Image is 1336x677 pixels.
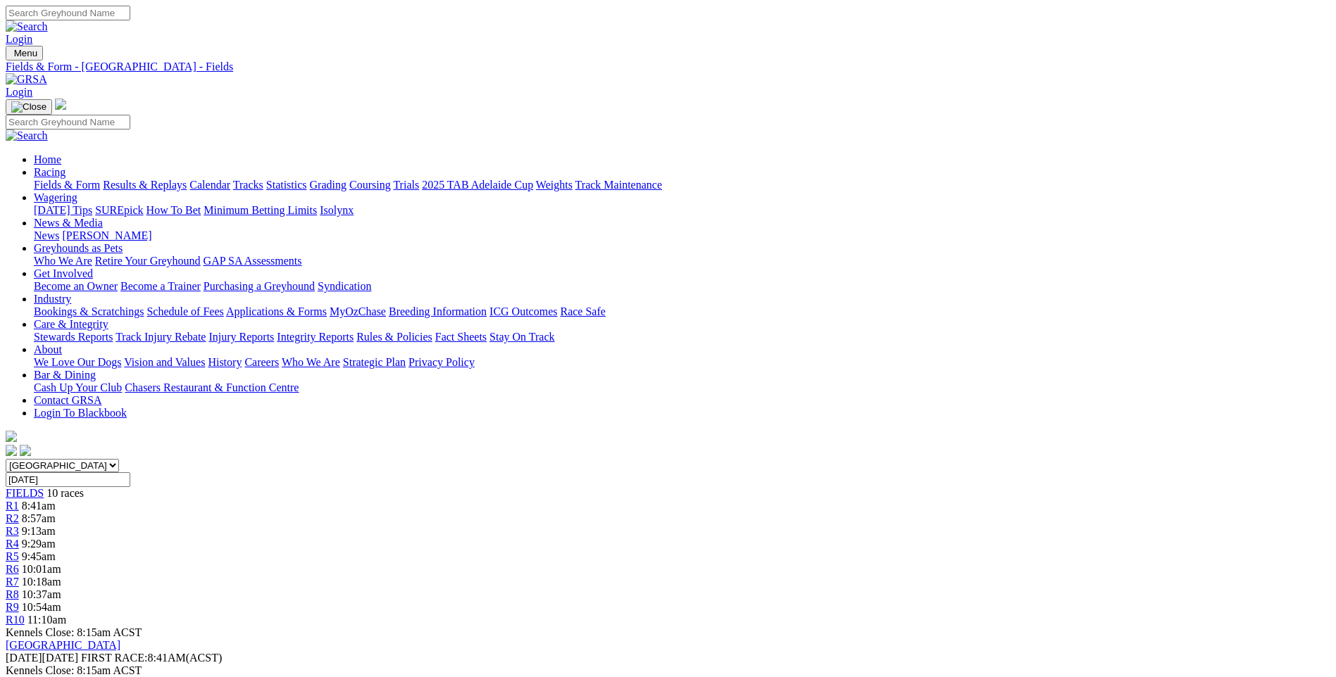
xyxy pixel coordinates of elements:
[34,331,1330,343] div: Care & Integrity
[6,576,19,588] a: R7
[6,512,19,524] span: R2
[6,20,48,33] img: Search
[6,487,44,499] span: FIELDS
[34,305,144,317] a: Bookings & Scratchings
[34,356,121,368] a: We Love Our Dogs
[34,369,96,381] a: Bar & Dining
[22,525,56,537] span: 9:13am
[6,431,17,442] img: logo-grsa-white.png
[34,204,1330,217] div: Wagering
[95,204,143,216] a: SUREpick
[343,356,406,368] a: Strategic Plan
[6,445,17,456] img: facebook.svg
[489,305,557,317] a: ICG Outcomes
[34,356,1330,369] div: About
[34,229,1330,242] div: News & Media
[536,179,573,191] a: Weights
[34,229,59,241] a: News
[6,46,43,61] button: Toggle navigation
[22,512,56,524] span: 8:57am
[116,331,206,343] a: Track Injury Rebate
[34,343,62,355] a: About
[34,318,108,330] a: Care & Integrity
[393,179,419,191] a: Trials
[204,280,315,292] a: Purchasing a Greyhound
[6,601,19,613] a: R9
[489,331,554,343] a: Stay On Track
[6,99,52,115] button: Toggle navigation
[6,588,19,600] span: R8
[34,280,118,292] a: Become an Owner
[34,179,100,191] a: Fields & Form
[6,652,78,664] span: [DATE]
[6,538,19,550] a: R4
[266,179,307,191] a: Statistics
[34,381,122,393] a: Cash Up Your Club
[6,525,19,537] a: R3
[46,487,84,499] span: 10 races
[34,394,101,406] a: Contact GRSA
[6,563,19,575] a: R6
[34,280,1330,293] div: Get Involved
[6,472,130,487] input: Select date
[22,563,61,575] span: 10:01am
[6,639,120,651] a: [GEOGRAPHIC_DATA]
[6,614,25,626] a: R10
[6,550,19,562] a: R5
[233,179,263,191] a: Tracks
[34,204,92,216] a: [DATE] Tips
[6,86,32,98] a: Login
[6,6,130,20] input: Search
[560,305,605,317] a: Race Safe
[22,588,61,600] span: 10:37am
[34,255,92,267] a: Who We Are
[34,255,1330,267] div: Greyhounds as Pets
[6,33,32,45] a: Login
[6,626,142,638] span: Kennels Close: 8:15am ACST
[34,305,1330,318] div: Industry
[6,73,47,86] img: GRSA
[6,500,19,512] a: R1
[103,179,187,191] a: Results & Replays
[349,179,391,191] a: Coursing
[22,500,56,512] span: 8:41am
[14,48,37,58] span: Menu
[27,614,66,626] span: 11:10am
[435,331,487,343] a: Fact Sheets
[282,356,340,368] a: Who We Are
[34,242,123,254] a: Greyhounds as Pets
[189,179,230,191] a: Calendar
[6,115,130,129] input: Search
[34,267,93,279] a: Get Involved
[330,305,386,317] a: MyOzChase
[120,280,201,292] a: Become a Trainer
[34,217,103,229] a: News & Media
[277,331,354,343] a: Integrity Reports
[55,99,66,110] img: logo-grsa-white.png
[34,166,65,178] a: Racing
[124,356,205,368] a: Vision and Values
[81,652,147,664] span: FIRST RACE:
[95,255,201,267] a: Retire Your Greyhound
[34,179,1330,191] div: Racing
[408,356,475,368] a: Privacy Policy
[81,652,222,664] span: 8:41AM(ACST)
[208,356,242,368] a: History
[34,381,1330,394] div: Bar & Dining
[34,331,113,343] a: Stewards Reports
[320,204,354,216] a: Isolynx
[6,61,1330,73] div: Fields & Form - [GEOGRAPHIC_DATA] - Fields
[20,445,31,456] img: twitter.svg
[22,601,61,613] span: 10:54am
[575,179,662,191] a: Track Maintenance
[11,101,46,113] img: Close
[146,204,201,216] a: How To Bet
[22,538,56,550] span: 9:29am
